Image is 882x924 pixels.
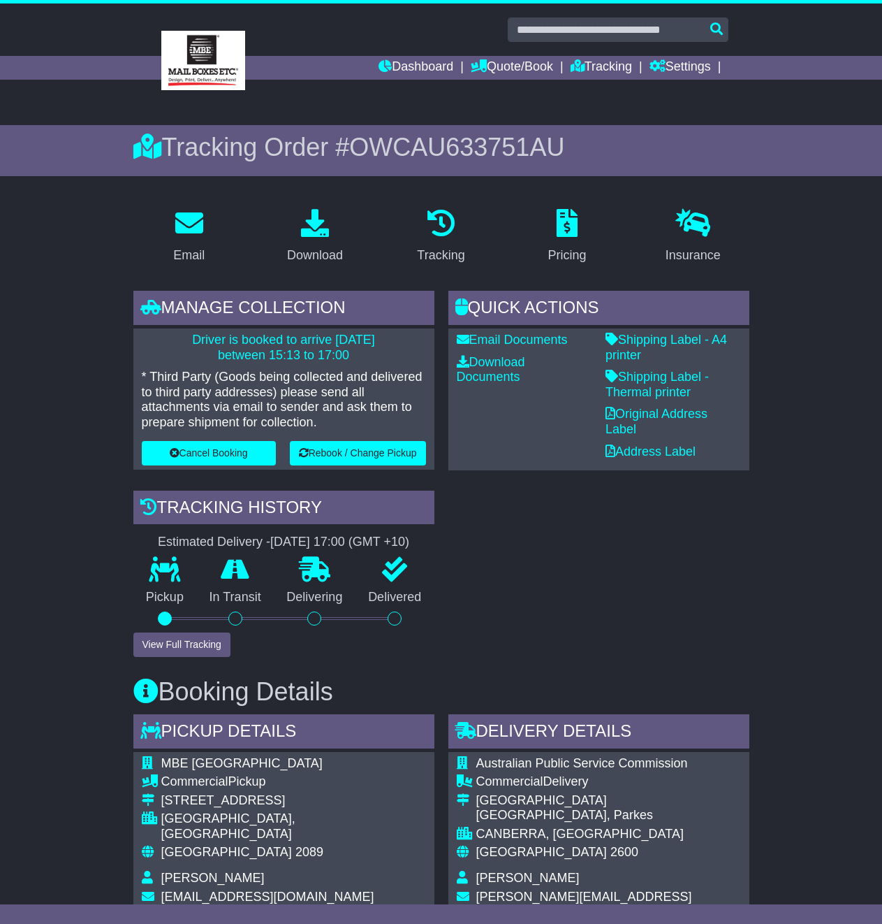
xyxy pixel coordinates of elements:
[270,535,409,550] div: [DATE] 17:00 (GMT +10)
[605,445,696,459] a: Address Label
[476,890,692,919] span: [PERSON_NAME][EMAIL_ADDRESS][DOMAIN_NAME]
[274,590,355,605] p: Delivering
[476,774,543,788] span: Commercial
[161,811,426,842] div: [GEOGRAPHIC_DATA], [GEOGRAPHIC_DATA]
[476,845,607,859] span: [GEOGRAPHIC_DATA]
[417,246,464,265] div: Tracking
[161,845,292,859] span: [GEOGRAPHIC_DATA]
[133,590,197,605] p: Pickup
[471,56,553,80] a: Quote/Book
[173,246,205,265] div: Email
[605,407,707,436] a: Original Address Label
[164,204,214,270] a: Email
[538,204,595,270] a: Pricing
[656,204,730,270] a: Insurance
[378,56,453,80] a: Dashboard
[133,132,749,162] div: Tracking Order #
[448,291,749,329] div: Quick Actions
[408,204,473,270] a: Tracking
[133,291,434,329] div: Manage collection
[161,756,323,770] span: MBE [GEOGRAPHIC_DATA]
[133,714,434,752] div: Pickup Details
[161,774,426,790] div: Pickup
[133,535,434,550] div: Estimated Delivery -
[196,590,274,605] p: In Transit
[133,633,230,657] button: View Full Tracking
[666,246,721,265] div: Insurance
[133,678,749,706] h3: Booking Details
[161,774,228,788] span: Commercial
[547,246,586,265] div: Pricing
[605,333,727,362] a: Shipping Label - A4 printer
[355,590,434,605] p: Delivered
[295,845,323,859] span: 2089
[476,871,580,885] span: [PERSON_NAME]
[142,333,426,363] p: Driver is booked to arrive [DATE] between 15:13 to 17:00
[571,56,632,80] a: Tracking
[349,133,564,161] span: OWCAU633751AU
[161,871,265,885] span: [PERSON_NAME]
[457,333,568,347] a: Email Documents
[448,714,749,752] div: Delivery Details
[287,246,343,265] div: Download
[161,793,426,809] div: [STREET_ADDRESS]
[161,890,374,904] span: [EMAIL_ADDRESS][DOMAIN_NAME]
[649,56,711,80] a: Settings
[290,441,426,465] button: Rebook / Change Pickup
[457,355,525,384] a: Download Documents
[133,491,434,528] div: Tracking history
[142,441,276,465] button: Cancel Booking
[476,793,741,809] div: [GEOGRAPHIC_DATA]
[476,774,741,790] div: Delivery
[278,204,352,270] a: Download
[476,827,741,842] div: CANBERRA, [GEOGRAPHIC_DATA]
[605,370,709,399] a: Shipping Label - Thermal printer
[142,370,426,430] p: * Third Party (Goods being collected and delivered to third party addresses) please send all atta...
[476,756,688,770] span: Australian Public Service Commission
[610,845,638,859] span: 2600
[476,808,741,823] div: [GEOGRAPHIC_DATA], Parkes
